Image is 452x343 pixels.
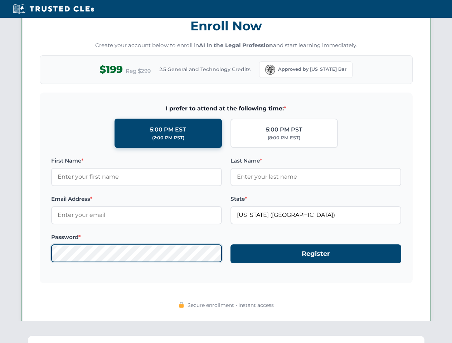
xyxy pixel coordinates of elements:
[268,134,300,141] div: (8:00 PM EST)
[51,233,222,242] label: Password
[230,156,401,165] label: Last Name
[278,66,346,73] span: Approved by [US_STATE] Bar
[40,41,413,50] p: Create your account below to enroll in and start learning immediately.
[230,206,401,224] input: Florida (FL)
[230,168,401,186] input: Enter your last name
[230,244,401,263] button: Register
[266,125,302,134] div: 5:00 PM PST
[51,168,222,186] input: Enter your first name
[265,65,275,75] img: Florida Bar
[11,4,96,14] img: Trusted CLEs
[126,67,151,75] span: Reg $299
[188,301,274,309] span: Secure enrollment • Instant access
[199,42,273,49] strong: AI in the Legal Profession
[99,61,123,78] span: $199
[179,302,184,308] img: 🔒
[40,15,413,37] h3: Enroll Now
[152,134,184,141] div: (2:00 PM PST)
[230,195,401,203] label: State
[51,206,222,224] input: Enter your email
[159,65,251,73] span: 2.5 General and Technology Credits
[51,104,401,113] span: I prefer to attend at the following time:
[51,156,222,165] label: First Name
[51,195,222,203] label: Email Address
[150,125,186,134] div: 5:00 PM EST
